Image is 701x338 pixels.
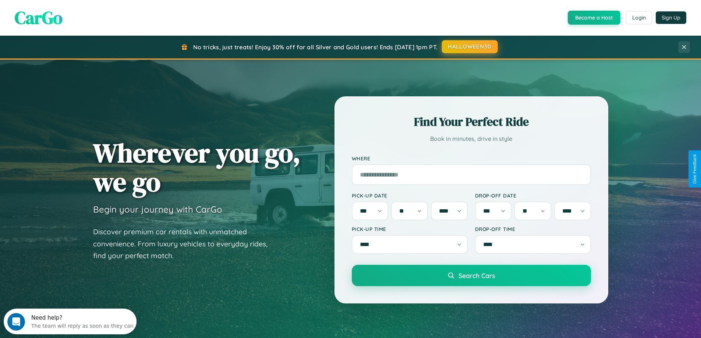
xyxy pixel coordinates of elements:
[568,11,620,25] button: Become a Host
[626,11,652,24] button: Login
[93,226,277,262] p: Discover premium car rentals with unmatched convenience. From luxury vehicles to everyday rides, ...
[352,226,468,232] label: Pick-up Time
[352,155,591,161] label: Where
[93,204,222,215] h3: Begin your journey with CarGo
[352,114,591,130] h2: Find Your Perfect Ride
[459,271,495,280] span: Search Cars
[193,43,438,51] span: No tricks, just treats! Enjoy 30% off for all Silver and Gold users! Ends [DATE] 1pm PT.
[475,192,591,199] label: Drop-off Date
[7,313,25,331] iframe: Intercom live chat
[4,309,137,334] iframe: Intercom live chat discovery launcher
[93,138,301,196] h1: Wherever you go, we go
[352,134,591,144] p: Book in minutes, drive in style
[475,226,591,232] label: Drop-off Time
[656,11,686,24] button: Sign Up
[28,12,130,20] div: The team will reply as soon as they can
[352,192,468,199] label: Pick-up Date
[3,3,137,23] div: Open Intercom Messenger
[15,6,63,30] span: CarGo
[28,6,130,12] div: Need help?
[442,40,498,53] button: HALLOWEEN30
[352,265,591,286] button: Search Cars
[692,154,697,184] div: Give Feedback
